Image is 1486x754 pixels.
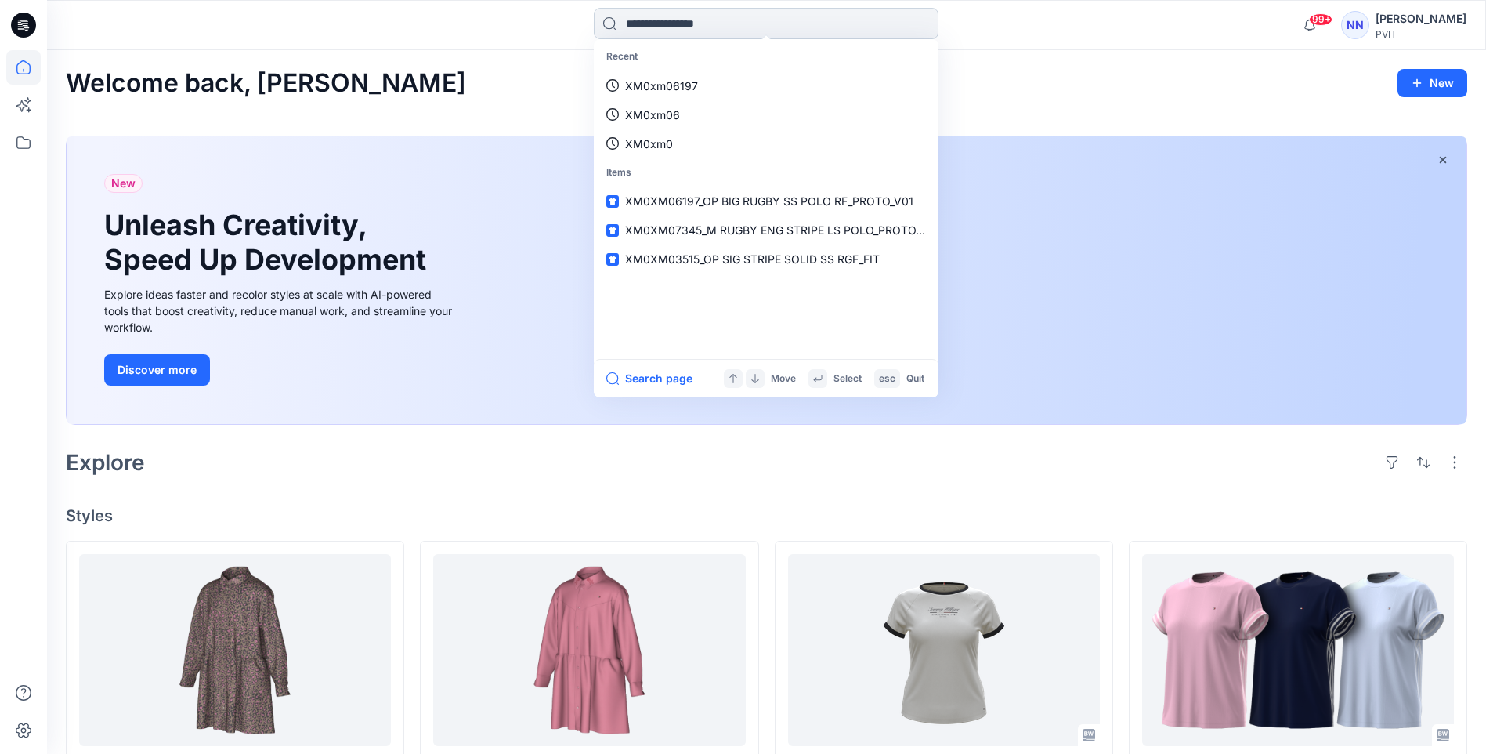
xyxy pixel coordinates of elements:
[597,71,935,100] a: XM0xm06197
[597,245,935,274] a: XM0XM03515_OP SIG STRIPE SOLID SS RGF_FIT
[104,208,433,276] h1: Unleash Creativity, Speed Up Development
[625,136,673,152] p: XM0xm0
[597,158,935,187] p: Items
[606,369,692,388] button: Search page
[66,450,145,475] h2: Explore
[788,554,1100,746] a: XW0XW06730 -OP W SCRIPT SLIM RINGER SS TEE-V02
[771,371,796,387] p: Move
[1376,9,1466,28] div: [PERSON_NAME]
[625,223,942,237] span: XM0XM07345_M RUGBY ENG STRIPE LS POLO_PROTO_V02
[597,100,935,129] a: XM0xm06
[79,554,391,746] a: XG0XG02295 - KG CORDUROY LSSHIRTDRESS PRINTED - PROTO - V01
[625,107,680,123] p: XM0xm06
[1309,13,1332,26] span: 99+
[433,554,745,746] a: XG0XG02274 - KG CORDUROY LS SHIRT DRESS - PROTO - V01
[66,69,466,98] h2: Welcome back, [PERSON_NAME]
[104,354,210,386] button: Discover more
[833,371,862,387] p: Select
[906,371,924,387] p: Quit
[625,194,913,208] span: XM0XM06197_OP BIG RUGBY SS POLO RF_PROTO_V01
[879,371,895,387] p: esc
[625,78,698,94] p: XM0xm06197
[1142,554,1454,746] a: XW0XW10223_OP W MIX MEDIA SS C_NK TEE_PROTO_V2023
[597,187,935,216] a: XM0XM06197_OP BIG RUGBY SS POLO RF_PROTO_V01
[1341,11,1369,39] div: NN
[104,286,457,335] div: Explore ideas faster and recolor styles at scale with AI-powered tools that boost creativity, red...
[597,216,935,245] a: XM0XM07345_M RUGBY ENG STRIPE LS POLO_PROTO_V02
[1397,69,1467,97] button: New
[597,42,935,71] p: Recent
[597,129,935,158] a: XM0xm0
[111,174,136,193] span: New
[1376,28,1466,40] div: PVH
[66,506,1467,525] h4: Styles
[625,252,880,266] span: XM0XM03515_OP SIG STRIPE SOLID SS RGF_FIT
[104,354,457,386] a: Discover more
